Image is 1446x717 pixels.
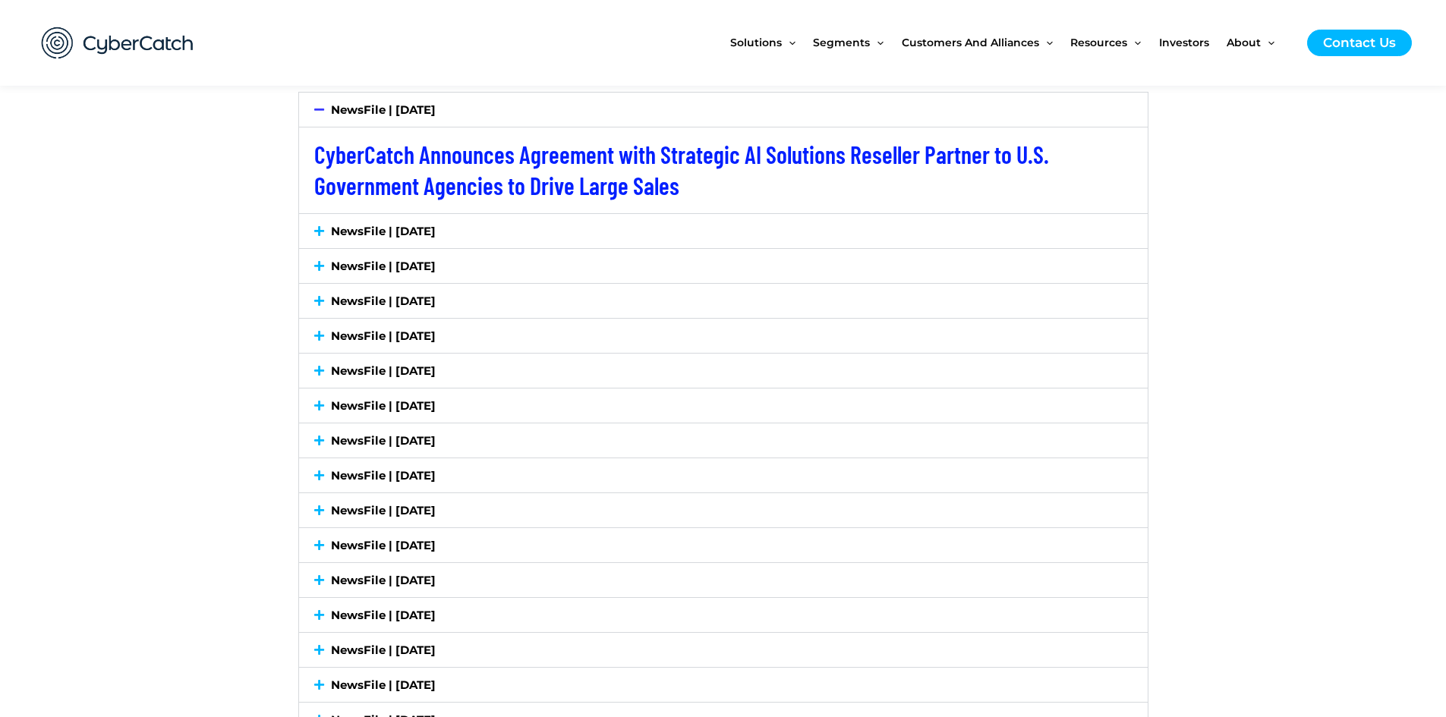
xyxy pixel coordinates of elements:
[331,294,436,308] a: NewsFile | [DATE]
[331,102,436,117] a: NewsFile | [DATE]
[299,563,1148,597] div: NewsFile | [DATE]
[299,458,1148,492] div: NewsFile | [DATE]
[1127,11,1141,74] span: Menu Toggle
[27,11,209,74] img: CyberCatch
[730,11,1292,74] nav: Site Navigation: New Main Menu
[813,11,870,74] span: Segments
[299,528,1148,562] div: NewsFile | [DATE]
[331,398,436,413] a: NewsFile | [DATE]
[299,127,1148,213] div: NewsFile | [DATE]
[299,214,1148,248] div: NewsFile | [DATE]
[730,11,782,74] span: Solutions
[1159,11,1209,74] span: Investors
[331,573,436,587] a: NewsFile | [DATE]
[331,259,436,273] a: NewsFile | [DATE]
[870,11,884,74] span: Menu Toggle
[331,538,436,552] a: NewsFile | [DATE]
[331,433,436,448] a: NewsFile | [DATE]
[1070,11,1127,74] span: Resources
[782,11,795,74] span: Menu Toggle
[331,678,436,692] a: NewsFile | [DATE]
[299,388,1148,423] div: NewsFile | [DATE]
[299,319,1148,353] div: NewsFile | [DATE]
[1039,11,1053,74] span: Menu Toggle
[314,140,1049,200] a: CyberCatch Announces Agreement with Strategic AI Solutions Reseller Partner to U.S. Government Ag...
[299,284,1148,318] div: NewsFile | [DATE]
[1227,11,1261,74] span: About
[331,468,436,483] a: NewsFile | [DATE]
[331,503,436,517] a: NewsFile | [DATE]
[299,423,1148,458] div: NewsFile | [DATE]
[331,643,436,657] a: NewsFile | [DATE]
[299,93,1148,127] div: NewsFile | [DATE]
[1159,11,1227,74] a: Investors
[299,493,1148,527] div: NewsFile | [DATE]
[1261,11,1274,74] span: Menu Toggle
[331,329,436,343] a: NewsFile | [DATE]
[299,633,1148,667] div: NewsFile | [DATE]
[331,224,436,238] a: NewsFile | [DATE]
[331,608,436,622] a: NewsFile | [DATE]
[1307,30,1412,56] a: Contact Us
[331,363,436,378] a: NewsFile | [DATE]
[299,598,1148,632] div: NewsFile | [DATE]
[299,668,1148,702] div: NewsFile | [DATE]
[299,354,1148,388] div: NewsFile | [DATE]
[902,11,1039,74] span: Customers and Alliances
[299,249,1148,283] div: NewsFile | [DATE]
